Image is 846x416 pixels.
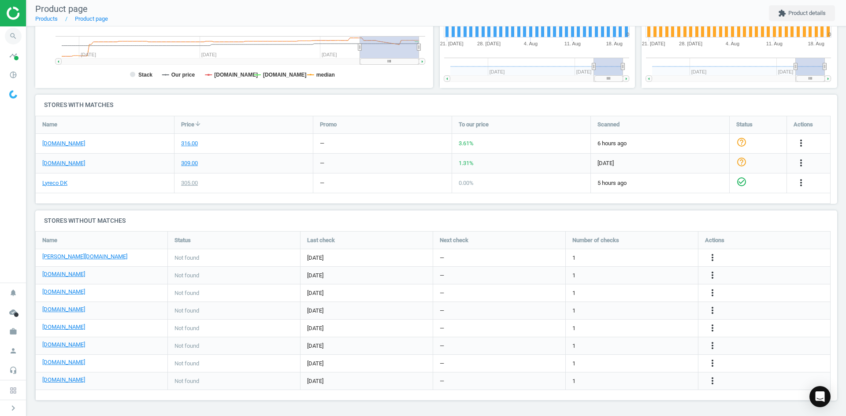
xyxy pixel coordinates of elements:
span: Status [174,236,191,244]
span: Not found [174,360,199,368]
span: To our price [459,121,489,129]
button: more_vert [796,177,806,189]
span: Not found [174,272,199,280]
span: Not found [174,289,199,297]
i: more_vert [707,305,718,316]
div: — [320,179,324,187]
button: more_vert [707,323,718,334]
button: chevron_right [2,402,24,414]
span: 1 [572,272,575,280]
tspan: 21. [DATE] [440,41,463,46]
i: more_vert [707,252,718,263]
i: headset_mic [5,362,22,379]
tspan: Stack [138,72,152,78]
button: extensionProduct details [769,5,835,21]
i: more_vert [707,270,718,280]
i: arrow_downward [194,120,201,127]
span: Actions [705,236,724,244]
i: extension [778,9,786,17]
span: Price [181,121,194,129]
span: Name [42,121,57,129]
button: more_vert [796,158,806,169]
a: [DOMAIN_NAME] [42,306,85,313]
a: [DOMAIN_NAME] [42,270,85,278]
h4: Stores without matches [35,210,837,231]
span: Not found [174,324,199,332]
span: 1 [572,342,575,350]
i: search [5,28,22,44]
span: 1 [572,360,575,368]
span: Last check [307,236,335,244]
span: Actions [794,121,813,129]
a: [DOMAIN_NAME] [42,323,85,331]
span: [DATE] [307,377,426,385]
span: 1 [572,289,575,297]
span: Promo [320,121,337,129]
tspan: 4. Aug [523,41,537,46]
div: 305.00 [181,179,198,187]
span: 3.61 % [459,140,474,147]
div: — [320,140,324,147]
span: [DATE] [307,360,426,368]
i: help_outline [736,137,747,147]
tspan: 11. Aug [766,41,783,46]
i: more_vert [796,177,806,188]
span: Product page [35,4,88,14]
span: [DATE] [307,324,426,332]
i: help_outline [736,157,747,167]
i: chevron_right [8,403,19,413]
span: — [440,324,444,332]
a: Product page [75,15,108,22]
a: [DOMAIN_NAME] [42,376,85,384]
i: timeline [5,47,22,64]
span: 1 [572,307,575,315]
i: pie_chart_outlined [5,66,22,83]
span: [DATE] [307,254,426,262]
button: more_vert [707,305,718,317]
a: Lyreco DK [42,179,67,187]
span: — [440,254,444,262]
button: more_vert [707,252,718,264]
span: Not found [174,342,199,350]
span: 0.00 % [459,180,474,186]
img: ajHJNr6hYgQAAAAASUVORK5CYII= [7,7,69,20]
tspan: median [316,72,335,78]
tspan: Our price [171,72,195,78]
tspan: 28. [DATE] [679,41,702,46]
span: 1 [572,254,575,262]
span: 1.31 % [459,160,474,166]
span: — [440,360,444,368]
span: 1 [572,324,575,332]
tspan: 21. [DATE] [642,41,665,46]
tspan: 11. Aug [564,41,580,46]
a: [DOMAIN_NAME] [42,140,85,147]
div: — [320,159,324,167]
div: Open Intercom Messenger [809,386,831,407]
tspan: [DOMAIN_NAME] [263,72,307,78]
i: more_vert [707,376,718,386]
i: cloud_done [5,304,22,320]
i: work [5,323,22,340]
span: [DATE] [307,342,426,350]
i: more_vert [707,340,718,351]
i: more_vert [707,287,718,298]
a: [PERSON_NAME][DOMAIN_NAME] [42,253,127,261]
a: [DOMAIN_NAME] [42,288,85,296]
div: 309.00 [181,159,198,167]
span: — [440,342,444,350]
a: Products [35,15,58,22]
span: 6 hours ago [597,140,723,147]
i: more_vert [707,358,718,368]
button: more_vert [707,340,718,352]
button: more_vert [796,138,806,149]
span: Not found [174,307,199,315]
tspan: [DOMAIN_NAME] [214,72,258,78]
span: — [440,377,444,385]
img: wGWNvw8QSZomAAAAABJRU5ErkJggg== [9,90,17,99]
button: more_vert [707,287,718,299]
a: [DOMAIN_NAME] [42,159,85,167]
span: [DATE] [307,272,426,280]
tspan: 28. [DATE] [477,41,501,46]
i: notifications [5,284,22,301]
